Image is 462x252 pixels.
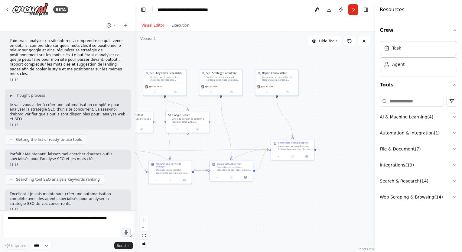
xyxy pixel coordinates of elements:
[116,114,143,117] div: Read website content
[163,178,177,182] button: No output available
[122,228,131,237] button: Click to speak your automation idea
[172,118,207,124] div: A tool to perform to perform a Google search with a search_query.
[392,61,405,67] div: Agent
[277,90,297,94] button: Open in side panel
[150,76,184,82] div: Rechercher et analyser les mots-clés sur lesquels {target_website} se positionne le mieux dans Go...
[380,125,457,141] button: Automation & Integration(1)
[16,137,82,142] span: Getting the list of ready-to-use tools
[261,85,273,88] span: gpt-4o-mini
[10,39,126,76] p: J'aimerais analyser un site internet, comprendre ce qu'il vends en détails, comprendre sur quels ...
[168,114,171,116] img: SerpApiGoogleSearchTool
[10,93,12,98] span: ▶
[380,22,457,39] button: Crew
[121,22,131,29] button: Start a new chat
[319,39,337,44] span: Hide Tools
[172,114,190,117] div: Google Search
[156,163,190,168] div: Research SEO Keywords Strategy
[140,216,148,247] div: React Flow controls
[217,166,251,172] div: Synthétiser les analyses précédentes pour créer un plan d'action SEO complet permettant à {your_d...
[10,93,45,98] button: ▶Thought process
[15,93,45,98] span: Thought process
[104,22,119,29] button: Switch to previous chat
[140,232,148,240] button: fit view
[10,152,126,161] p: Parfait ! Maintenant, laissez-moi chercher d'autres outils spécialisés pour l'analyse SEO et les ...
[255,69,299,96] div: Report ConsolidatorRassembler et synthétiser les trois analyses (contenu concurrent, mots-clés SE...
[140,216,148,224] button: zoom in
[110,111,154,133] div: ScrapeWebsiteToolRead website contentA tool that can be used to read a website content.
[10,123,126,127] div: 11:13
[140,224,148,232] button: zoom out
[163,98,189,109] g: Edge from 61ba1a2c-165e-4989-82fa-ce7083830654 to 3443e45a-1aa7-46a9-b508-e5446ca7bcdb
[166,111,210,133] div: SerpApiGoogleSearchToolGoogle SearchA tool to perform to perform a Google search with a search_qu...
[16,177,100,182] span: Searching tool SEO analysis keywords ranking
[11,243,26,248] span: Improve
[205,85,217,88] span: gpt-4o-mini
[380,141,457,157] button: File & Document(7)
[2,242,29,250] button: Improve
[217,163,241,165] div: Create SEO Action Plan
[140,36,156,41] div: Version 1
[380,93,457,210] div: Tools
[275,98,294,137] g: Edge from 041c9772-f4e3-47c7-a2f9-1a7428eae6ab to 697b5348-34e7-45ae-974e-65949ff10d8d
[380,76,457,93] button: Tools
[116,118,151,124] div: A tool that can be used to read a website content.
[380,189,457,205] button: Web Scraping & Browsing(14)
[278,141,309,144] div: Consolidate Analysis Reports
[133,149,146,172] g: Edge from 09320c84-468b-4c74-a168-49d8362643fe to 2aae5879-0fe9-4b47-bef1-35b9da9c1b0f
[262,76,296,82] div: Rassembler et synthétiser les trois analyses (contenu concurrent, mots-clés SEO, et plan d'action...
[358,247,374,251] a: React Flow attribution
[380,6,405,13] h4: Resources
[114,242,133,249] button: Send
[150,72,184,75] div: SEO Keywords Researcher
[10,207,126,212] div: 11:13
[10,78,126,82] div: 11:12
[380,157,457,173] button: Integrations(19)
[139,5,148,14] button: Hide left sidebar
[132,127,151,131] button: Open in side panel
[188,127,208,131] button: Open in side panel
[10,103,126,121] p: Je vais vous aider à créer une automatisation complète pour analyser la stratégie SEO d'un site c...
[194,169,208,173] g: Edge from 2aae5879-0fe9-4b47-bef1-35b9da9c1b0f to 75cae34a-e9df-4d9b-8773-7bd3465749f4
[165,90,185,94] button: Open in side panel
[178,178,190,182] button: Open in side panel
[163,98,172,158] g: Edge from 61ba1a2c-165e-4989-82fa-ce7083830654 to 2aae5879-0fe9-4b47-bef1-35b9da9c1b0f
[206,76,240,82] div: Synthétiser les analyses de contenu et de mots-clés pour créer une stratégie complète permettant ...
[210,160,253,181] div: Create SEO Action PlanSynthétiser les analyses précédentes pour créer un plan d'action SEO comple...
[392,45,401,51] div: Task
[168,22,193,29] button: Execution
[53,6,68,13] div: BETA
[301,154,313,158] button: Open in side panel
[10,163,126,167] div: 11:13
[362,5,370,14] button: Hide right sidebar
[380,109,457,125] button: AI & Machine Learning(4)
[133,148,269,153] g: Edge from 09320c84-468b-4c74-a168-49d8362643fe to 697b5348-34e7-45ae-974e-65949ff10d8d
[149,85,161,88] span: gpt-4o-mini
[278,145,312,151] div: Rassembler et synthétiser les trois analyses précédentes en un rapport unique et structuré : - In...
[206,72,240,75] div: SEO Strategy Consultant
[308,36,341,46] button: Hide Tools
[262,72,296,75] div: Report Consolidator
[199,69,243,96] div: SEO Strategy ConsultantSynthétiser les analyses de contenu et de mots-clés pour créer une stratég...
[380,173,457,189] button: Search & Research(14)
[219,98,233,158] g: Edge from d5ecf35a-db45-4df7-a9aa-1502124bf45d to 75cae34a-e9df-4d9b-8773-7bd3465749f4
[148,160,192,184] div: Research SEO Keywords StrategyEffectuer une recherche approfondie sur les mots-clés pour lesquels...
[117,243,126,248] span: Send
[380,39,457,76] div: Crew
[140,240,148,247] button: toggle interactivity
[255,148,269,172] g: Edge from 75cae34a-e9df-4d9b-8773-7bd3465749f4 to 697b5348-34e7-45ae-974e-65949ff10d8d
[158,7,208,13] nav: breadcrumb
[138,22,168,29] button: Visual Editor
[143,69,187,96] div: SEO Keywords ResearcherRechercher et analyser les mots-clés sur lesquels {target_website} se posi...
[285,154,300,158] button: No output available
[10,192,126,206] p: Excellent ! Je vais maintenant créer une automatisation complète avec des agents spécialisés pour...
[224,175,239,179] button: No output available
[239,175,252,179] button: Open in side panel
[156,169,190,175] div: Effectuer une recherche approfondie sur les mots-clés pour lesquels {target_website} (URL complèt...
[271,139,314,160] div: Consolidate Analysis ReportsRassembler et synthétiser les trois analyses précédentes en un rappor...
[12,3,48,16] img: Logo
[221,90,241,94] button: Open in side panel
